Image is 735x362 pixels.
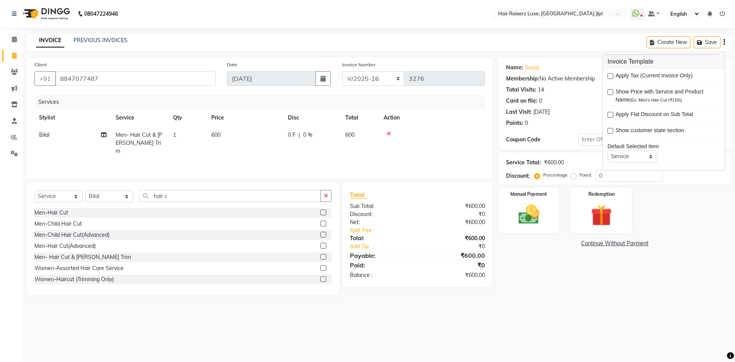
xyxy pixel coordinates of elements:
[694,36,720,48] button: Save
[506,159,541,167] div: Service Total:
[344,251,417,260] div: Payable:
[506,75,724,83] div: No Active Membership
[417,202,490,210] div: ₹600.00
[34,275,114,283] div: Women-Haircut (Trimming Only)
[36,34,64,48] a: INVOICE
[506,108,532,116] div: Last Visit:
[616,88,714,104] span: Show Price with Service and Product Name
[506,119,523,127] div: Points:
[417,271,490,279] div: ₹600.00
[288,131,296,139] span: 0 F
[344,271,417,279] div: Balance :
[283,109,341,126] th: Disc
[227,61,237,68] label: Date
[506,75,539,83] div: Membership:
[34,264,124,272] div: Women-Assorted Hair Care Service
[139,190,321,202] input: Search or Scan
[588,191,615,198] label: Redemption
[344,260,417,270] div: Paid:
[538,86,544,94] div: 14
[34,220,82,228] div: Men-Child Hair Cut
[39,131,49,138] span: Bilal
[344,242,430,251] a: Add Tip
[84,3,118,25] b: 08047224946
[539,97,542,105] div: 0
[506,136,578,144] div: Coupon Code
[34,209,68,217] div: Men-Hair Cut
[417,234,490,242] div: ₹600.00
[344,226,491,234] a: Add. Fee
[34,61,47,68] label: Client
[647,36,691,48] button: Create New
[207,109,283,126] th: Price
[603,55,725,69] h3: Invoice Template
[168,109,207,126] th: Qty
[341,109,379,126] th: Total
[630,98,682,102] span: (Ex. Men's Hair Cut (₹150))
[616,110,693,120] span: Apply Flat Discount on Sub Total
[580,172,591,179] label: Fixed
[344,210,417,218] div: Discount:
[417,218,490,226] div: ₹600.00
[543,172,568,179] label: Percentage
[512,202,546,227] img: _cash.svg
[616,72,693,81] span: Apply Tax (Current Invoice Only)
[578,134,687,146] input: Enter Offer / Coupon Code
[525,119,528,127] div: 0
[500,239,730,247] a: Continue Without Payment
[20,3,72,25] img: logo
[430,242,490,251] div: ₹0
[584,202,619,229] img: _gift.svg
[379,109,485,126] th: Action
[173,131,176,138] span: 1
[342,61,376,68] label: Invoice Number
[525,64,539,72] a: Surya
[116,131,162,154] span: Men- Hair Cut & [PERSON_NAME] Trim
[506,64,523,72] div: Name:
[533,108,550,116] div: [DATE]
[34,231,109,239] div: Men-Child Hair Cut(Advanced)
[35,95,491,109] div: Services
[34,242,96,250] div: Men-Hair Cut(Advanced)
[344,234,417,242] div: Total:
[506,172,530,180] div: Discount:
[34,253,131,261] div: Men- Hair Cut & [PERSON_NAME] Trim
[111,109,168,126] th: Service
[345,131,354,138] span: 600
[544,159,564,167] div: ₹600.00
[299,131,300,139] span: |
[34,71,56,86] button: +91
[506,97,537,105] div: Card on file:
[73,37,127,44] a: PREVIOUS INVOICES
[303,131,312,139] span: 0 %
[417,260,490,270] div: ₹0
[344,218,417,226] div: Net:
[350,191,367,199] span: Total
[417,210,490,218] div: ₹0
[211,131,220,138] span: 600
[506,86,536,94] div: Total Visits:
[417,251,490,260] div: ₹600.00
[344,202,417,210] div: Sub Total:
[510,191,547,198] label: Manual Payment
[616,126,684,136] span: Show customer state section
[55,71,216,86] input: Search by Name/Mobile/Email/Code
[34,109,111,126] th: Stylist
[608,143,720,151] div: Default Selected Item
